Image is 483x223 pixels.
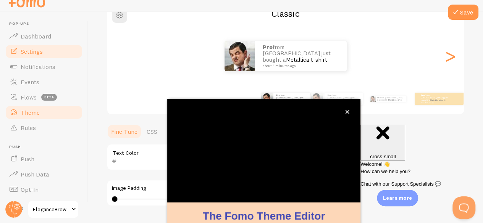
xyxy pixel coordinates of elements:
[21,93,37,101] span: Flows
[41,94,57,101] span: beta
[263,64,337,68] small: about 4 minutes ago
[286,56,327,63] a: Metallica t-shirt
[421,102,451,103] small: about 4 minutes ago
[448,5,478,20] button: Save
[5,151,83,167] a: Push
[107,8,464,19] h2: Classic
[446,29,455,83] div: Next slide
[357,125,480,196] iframe: Help Scout Beacon - Messages and Notifications
[261,93,273,105] img: Fomo
[21,78,39,86] span: Events
[343,108,351,116] button: close,
[107,124,142,139] a: Fine Tune
[9,21,83,26] span: Pop-ups
[5,44,83,59] a: Settings
[328,94,360,103] p: from [GEOGRAPHIC_DATA] just bought a
[377,96,403,102] p: from [GEOGRAPHIC_DATA] just bought a
[112,185,330,192] label: Image Padding
[5,74,83,90] a: Events
[27,200,79,218] a: EleganceBrew
[263,43,273,51] strong: Pro
[21,124,36,132] span: Rules
[21,32,51,40] span: Dashboard
[21,155,34,163] span: Push
[5,120,83,135] a: Rules
[5,182,83,197] a: Opt-In
[5,167,83,182] a: Push Data
[370,96,376,102] img: Fomo
[383,194,412,202] p: Learn more
[5,90,83,105] a: Flows beta
[276,94,280,97] strong: Pro
[21,109,40,116] span: Theme
[9,144,83,149] span: Push
[452,196,475,219] iframe: Help Scout Beacon - Open
[33,205,69,214] span: EleganceBrew
[377,96,381,99] strong: Pro
[421,94,451,103] p: from [GEOGRAPHIC_DATA] just bought a
[21,63,55,71] span: Notifications
[276,94,307,103] p: from [GEOGRAPHIC_DATA] just bought a
[328,94,331,97] strong: Pro
[388,98,401,101] a: Metallica t-shirt
[5,105,83,120] a: Theme
[5,59,83,74] a: Notifications
[21,48,43,55] span: Settings
[21,170,49,178] span: Push Data
[21,186,39,193] span: Opt-In
[142,124,162,139] a: CSS
[263,44,339,68] p: from [GEOGRAPHIC_DATA] just bought a
[377,190,418,206] div: Learn more
[5,29,83,44] a: Dashboard
[225,41,255,71] img: Fomo
[430,99,446,102] a: Metallica t-shirt
[311,93,323,105] img: Fomo
[421,94,425,97] strong: Pro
